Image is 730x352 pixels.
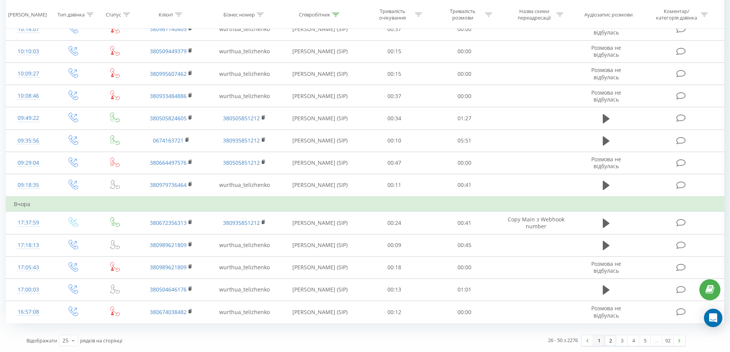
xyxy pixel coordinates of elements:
td: 00:12 [359,301,430,323]
td: 00:11 [359,174,430,196]
span: Розмова не відбулась [591,22,621,36]
div: 09:35:56 [14,133,43,148]
a: 380935851212 [223,219,260,226]
td: 00:47 [359,152,430,174]
td: [PERSON_NAME] (SIP) [281,129,359,152]
div: Тривалість розмови [442,8,483,21]
td: wurthua_telizhenko [208,256,281,278]
td: 00:09 [359,234,430,256]
span: Розмова не відбулась [591,260,621,274]
div: Тривалість очікування [372,8,413,21]
span: Розмова не відбулась [591,305,621,319]
div: 26 - 50 з 2276 [548,336,578,344]
div: 17:37:59 [14,215,43,230]
a: 380505824605 [150,115,187,122]
td: wurthua_telizhenko [208,301,281,323]
td: wurthua_telizhenko [208,174,281,196]
span: Розмова не відбулась [591,44,621,58]
a: 380505851212 [223,159,260,166]
a: 380674038482 [150,308,187,316]
td: Вчора [6,196,724,212]
div: 17:00:03 [14,282,43,297]
a: 5 [639,335,651,346]
td: wurthua_telizhenko [208,40,281,62]
td: 00:00 [430,85,500,107]
a: 380664497576 [150,159,187,166]
span: Розмова не відбулась [591,156,621,170]
td: 00:41 [430,174,500,196]
td: 00:37 [359,85,430,107]
div: 09:49:22 [14,111,43,126]
a: 380967140405 [150,25,187,33]
td: 00:15 [359,63,430,85]
td: 00:15 [359,40,430,62]
div: 16:57:08 [14,305,43,319]
td: Copy Main з Webhook number [499,212,572,234]
td: [PERSON_NAME] (SIP) [281,301,359,323]
div: Назва схеми переадресації [513,8,554,21]
div: Коментар/категорія дзвінка [654,8,699,21]
div: Клієнт [159,11,173,18]
span: Розмова не відбулась [591,89,621,103]
div: Статус [106,11,121,18]
a: 92 [662,335,674,346]
a: 380672356313 [150,219,187,226]
div: Бізнес номер [223,11,255,18]
div: [PERSON_NAME] [8,11,47,18]
a: 380509449379 [150,47,187,55]
td: [PERSON_NAME] (SIP) [281,40,359,62]
span: рядків на сторінці [80,337,122,344]
td: 00:45 [430,234,500,256]
div: 17:05:43 [14,260,43,275]
a: 0674163721 [153,137,184,144]
td: 01:01 [430,278,500,301]
td: wurthua_telizhenko [208,18,281,40]
a: 380933484886 [150,92,187,100]
td: 01:27 [430,107,500,129]
div: Співробітник [299,11,330,18]
td: wurthua_telizhenko [208,63,281,85]
a: 380989621809 [150,264,187,271]
td: 00:00 [430,63,500,85]
td: 00:37 [359,18,430,40]
a: 4 [628,335,639,346]
div: 10:09:27 [14,66,43,81]
td: 00:00 [430,301,500,323]
td: 00:13 [359,278,430,301]
td: [PERSON_NAME] (SIP) [281,152,359,174]
td: [PERSON_NAME] (SIP) [281,18,359,40]
span: Розмова не відбулась [591,66,621,80]
div: 09:29:04 [14,156,43,170]
a: 380995607462 [150,70,187,77]
td: 05:51 [430,129,500,152]
td: [PERSON_NAME] (SIP) [281,278,359,301]
div: Аудіозапис розмови [584,11,633,18]
div: 10:08:46 [14,88,43,103]
td: 00:10 [359,129,430,152]
td: 00:24 [359,212,430,234]
a: 380979736464 [150,181,187,188]
td: [PERSON_NAME] (SIP) [281,63,359,85]
a: 3 [616,335,628,346]
a: 2 [605,335,616,346]
a: 380504646176 [150,286,187,293]
td: [PERSON_NAME] (SIP) [281,234,359,256]
td: 00:34 [359,107,430,129]
td: wurthua_telizhenko [208,278,281,301]
div: 10:14:07 [14,22,43,37]
a: 380505851212 [223,115,260,122]
td: [PERSON_NAME] (SIP) [281,107,359,129]
div: Open Intercom Messenger [704,309,722,327]
span: Відображати [26,337,57,344]
td: [PERSON_NAME] (SIP) [281,212,359,234]
a: 380989621809 [150,241,187,249]
div: 25 [62,337,69,344]
td: 00:18 [359,256,430,278]
td: 00:00 [430,18,500,40]
td: 00:00 [430,40,500,62]
td: wurthua_telizhenko [208,234,281,256]
td: 00:41 [430,212,500,234]
div: Тип дзвінка [57,11,85,18]
td: [PERSON_NAME] (SIP) [281,85,359,107]
a: 380935851212 [223,137,260,144]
